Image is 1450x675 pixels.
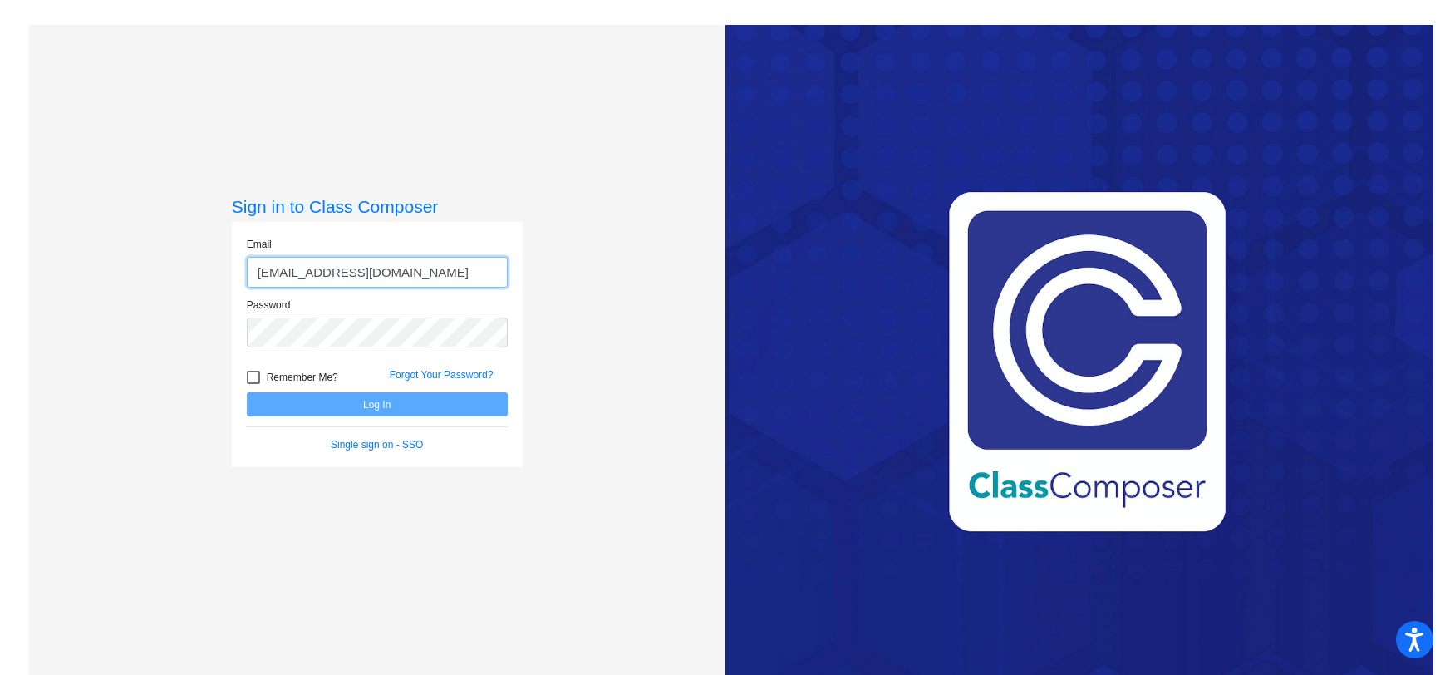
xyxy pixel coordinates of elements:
[247,237,272,252] label: Email
[247,392,508,416] button: Log In
[390,369,494,381] a: Forgot Your Password?
[267,367,338,387] span: Remember Me?
[232,196,523,217] h3: Sign in to Class Composer
[247,298,291,313] label: Password
[331,439,423,451] a: Single sign on - SSO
